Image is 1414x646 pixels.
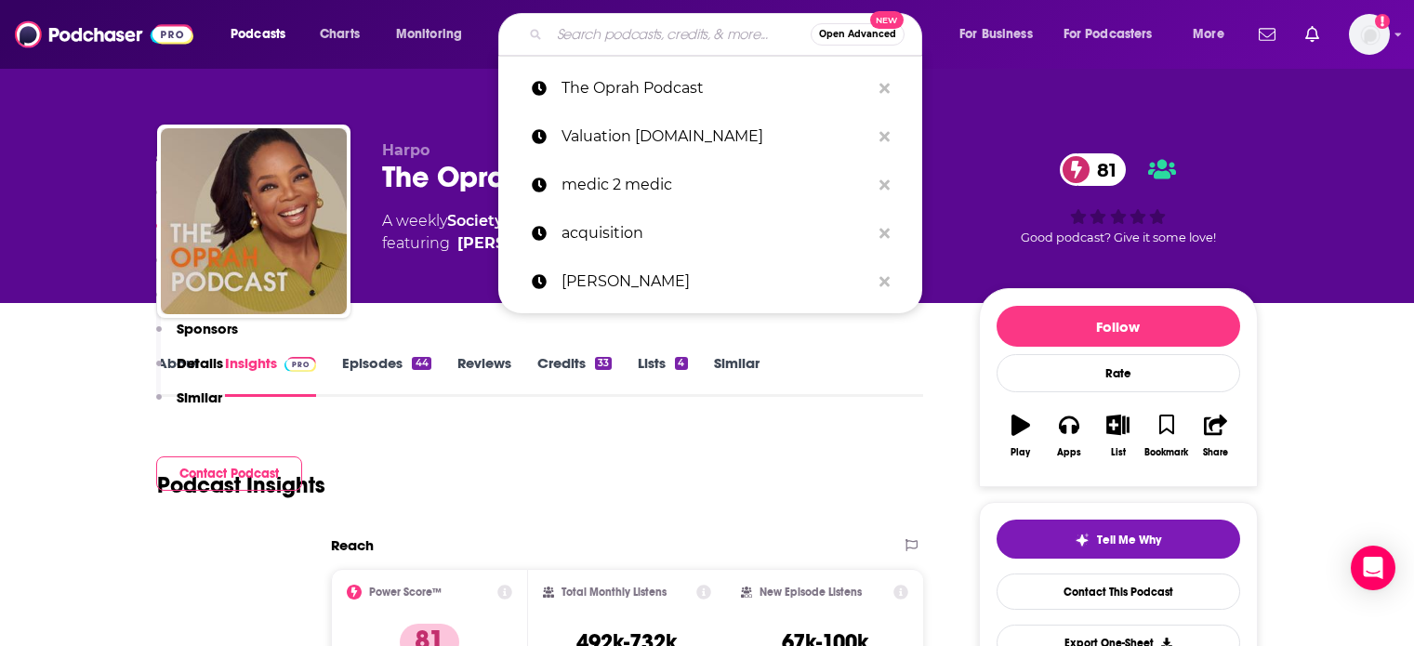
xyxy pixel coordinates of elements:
[331,536,374,554] h2: Reach
[382,210,650,255] div: A weekly podcast
[959,21,1033,47] span: For Business
[537,354,612,397] a: Credits33
[638,354,687,397] a: Lists4
[382,232,650,255] span: featuring
[562,112,870,161] p: Valuation Podcast.com
[498,64,922,112] a: The Oprah Podcast
[457,354,511,397] a: Reviews
[516,13,940,56] div: Search podcasts, credits, & more...
[308,20,371,49] a: Charts
[997,573,1240,610] a: Contact This Podcast
[997,520,1240,559] button: tell me why sparkleTell Me Why
[997,402,1045,469] button: Play
[562,586,667,599] h2: Total Monthly Listens
[1375,14,1390,29] svg: Add a profile image
[498,209,922,257] a: acquisition
[498,257,922,306] a: [PERSON_NAME]
[342,354,430,397] a: Episodes44
[498,112,922,161] a: Valuation [DOMAIN_NAME]
[1064,21,1153,47] span: For Podcasters
[1111,447,1126,458] div: List
[946,20,1056,49] button: open menu
[396,21,462,47] span: Monitoring
[218,20,310,49] button: open menu
[1251,19,1283,50] a: Show notifications dropdown
[177,389,222,406] p: Similar
[498,161,922,209] a: medic 2 medic
[1078,153,1126,186] span: 81
[161,128,347,314] img: The Oprah Podcast
[562,257,870,306] p: guy coffey
[1349,14,1390,55] button: Show profile menu
[1021,231,1216,244] span: Good podcast? Give it some love!
[412,357,430,370] div: 44
[595,357,612,370] div: 33
[156,456,302,491] button: Contact Podcast
[1349,14,1390,55] span: Logged in as Bcprpro33
[1203,447,1228,458] div: Share
[979,141,1258,257] div: 81Good podcast? Give it some love!
[156,354,223,389] button: Details
[1093,402,1142,469] button: List
[811,23,905,46] button: Open AdvancedNew
[457,232,590,255] a: Oprah Winfrey
[675,357,687,370] div: 4
[177,354,223,372] p: Details
[156,389,222,423] button: Similar
[1011,447,1030,458] div: Play
[1144,447,1188,458] div: Bookmark
[1057,447,1081,458] div: Apps
[320,21,360,47] span: Charts
[562,209,870,257] p: acquisition
[1351,546,1395,590] div: Open Intercom Messenger
[562,64,870,112] p: The Oprah Podcast
[1180,20,1248,49] button: open menu
[1051,20,1180,49] button: open menu
[382,141,429,159] span: Harpo
[562,161,870,209] p: medic 2 medic
[870,11,904,29] span: New
[997,354,1240,392] div: Rate
[1143,402,1191,469] button: Bookmark
[1298,19,1327,50] a: Show notifications dropdown
[383,20,486,49] button: open menu
[1191,402,1239,469] button: Share
[1075,533,1090,547] img: tell me why sparkle
[1193,21,1224,47] span: More
[447,212,503,230] a: Society
[997,306,1240,347] button: Follow
[1045,402,1093,469] button: Apps
[15,17,193,52] img: Podchaser - Follow, Share and Rate Podcasts
[760,586,862,599] h2: New Episode Listens
[819,30,896,39] span: Open Advanced
[1349,14,1390,55] img: User Profile
[1060,153,1126,186] a: 81
[1097,533,1161,547] span: Tell Me Why
[549,20,811,49] input: Search podcasts, credits, & more...
[231,21,285,47] span: Podcasts
[369,586,442,599] h2: Power Score™
[714,354,760,397] a: Similar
